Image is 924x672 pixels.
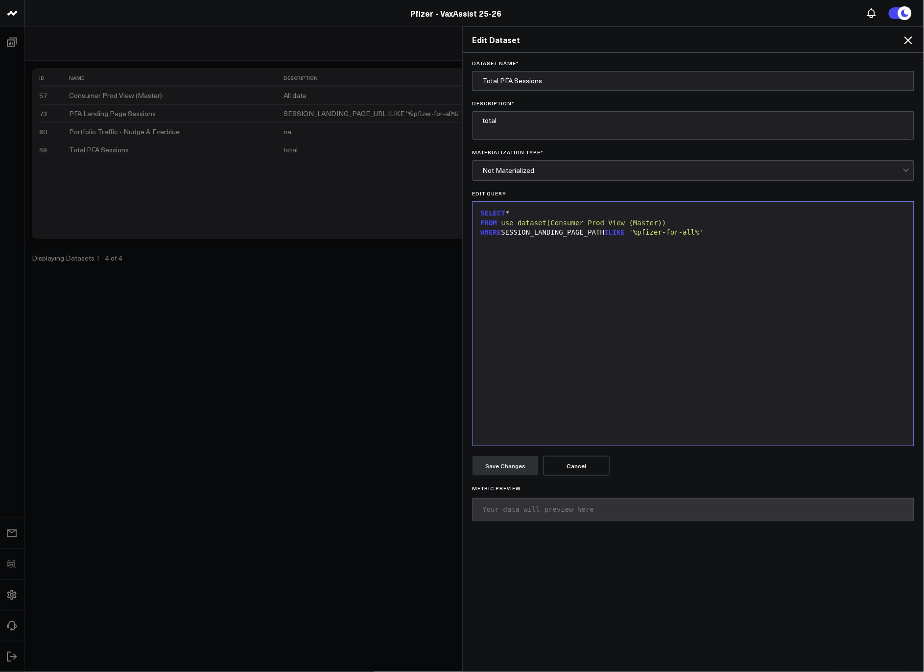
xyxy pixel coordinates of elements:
[473,100,915,106] label: Description *
[473,71,915,91] input: Enter your dataset name
[473,34,915,45] h2: Edit Dataset
[481,228,501,236] span: WHERE
[481,219,498,227] span: FROM
[501,219,666,227] span: use_dataset(Consumer Prod View (Master))
[473,191,915,196] label: Edit Query
[483,167,903,174] div: Not Materialized
[629,228,704,236] span: '%pfizer-for-all%'
[544,456,610,476] button: Cancel
[481,209,506,217] span: SELECT
[473,485,915,491] h6: Metric Preview
[473,111,915,140] textarea: total
[473,456,539,476] button: Save Changes
[410,8,501,19] a: Pfizer - VaxAssist 25-26
[478,228,909,238] div: SESSION_LANDING_PAGE_PATH
[604,228,625,236] span: ILIKE
[473,498,915,521] pre: Your data will preview here
[473,60,915,66] label: Dataset Name *
[473,149,915,155] label: Materialization Type *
